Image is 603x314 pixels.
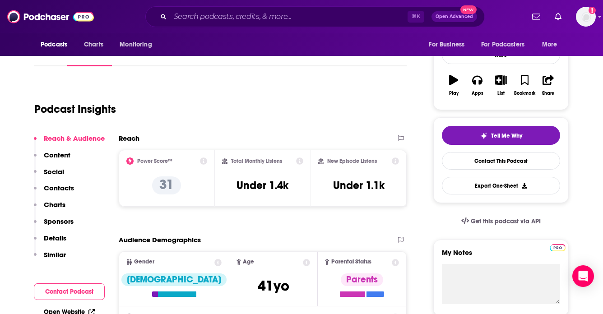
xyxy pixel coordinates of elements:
[429,38,464,51] span: For Business
[576,7,596,27] button: Show profile menu
[34,184,74,200] button: Contacts
[44,134,105,143] p: Reach & Audience
[491,132,522,139] span: Tell Me Why
[34,234,66,250] button: Details
[119,134,139,143] h2: Reach
[460,5,477,14] span: New
[44,184,74,192] p: Contacts
[333,179,385,192] h3: Under 1.1k
[576,7,596,27] span: Logged in as TaftCommunications
[120,38,152,51] span: Monitoring
[34,36,79,53] button: open menu
[180,46,206,66] a: Reviews
[34,167,64,184] button: Social
[44,234,66,242] p: Details
[34,250,66,267] button: Similar
[44,217,74,226] p: Sponsors
[78,36,109,53] a: Charts
[44,200,65,209] p: Charts
[436,14,473,19] span: Open Advanced
[454,210,548,232] a: Get this podcast via API
[331,259,371,265] span: Parental Status
[34,102,116,116] h1: Podcast Insights
[589,7,596,14] svg: Add a profile image
[34,134,105,151] button: Reach & Audience
[119,235,201,244] h2: Audience Demographics
[258,277,289,295] span: 41 yo
[537,69,560,102] button: Share
[497,91,505,96] div: List
[529,9,544,24] a: Show notifications dropdown
[442,248,560,264] label: My Notes
[137,158,172,164] h2: Power Score™
[408,11,424,23] span: ⌘ K
[449,91,459,96] div: Play
[44,151,70,159] p: Content
[481,38,524,51] span: For Podcasters
[134,259,154,265] span: Gender
[121,273,227,286] div: [DEMOGRAPHIC_DATA]
[472,91,483,96] div: Apps
[67,46,112,66] a: InsightsPodchaser Pro
[489,69,513,102] button: List
[237,179,288,192] h3: Under 1.4k
[327,158,377,164] h2: New Episode Listens
[572,265,594,287] div: Open Intercom Messenger
[113,36,163,53] button: open menu
[514,91,535,96] div: Bookmark
[34,283,105,300] button: Contact Podcast
[442,69,465,102] button: Play
[145,6,485,27] div: Search podcasts, credits, & more...
[281,46,303,66] a: Similar
[465,69,489,102] button: Apps
[34,46,55,66] a: About
[255,46,268,66] a: Lists
[218,46,242,66] a: Credits
[442,126,560,145] button: tell me why sparkleTell Me Why
[41,38,67,51] span: Podcasts
[341,273,383,286] div: Parents
[125,46,167,66] a: Episodes54
[513,69,536,102] button: Bookmark
[551,9,565,24] a: Show notifications dropdown
[34,200,65,217] button: Charts
[34,151,70,167] button: Content
[442,177,560,194] button: Export One-Sheet
[170,9,408,24] input: Search podcasts, credits, & more...
[542,91,554,96] div: Share
[542,38,557,51] span: More
[442,152,560,170] a: Contact This Podcast
[471,217,541,225] span: Get this podcast via API
[243,259,254,265] span: Age
[152,176,181,194] p: 31
[84,38,103,51] span: Charts
[422,36,476,53] button: open menu
[44,167,64,176] p: Social
[7,8,94,25] img: Podchaser - Follow, Share and Rate Podcasts
[44,250,66,259] p: Similar
[550,243,566,251] a: Pro website
[34,217,74,234] button: Sponsors
[231,158,282,164] h2: Total Monthly Listens
[475,36,538,53] button: open menu
[431,11,477,22] button: Open AdvancedNew
[550,244,566,251] img: Podchaser Pro
[480,132,487,139] img: tell me why sparkle
[536,36,569,53] button: open menu
[576,7,596,27] img: User Profile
